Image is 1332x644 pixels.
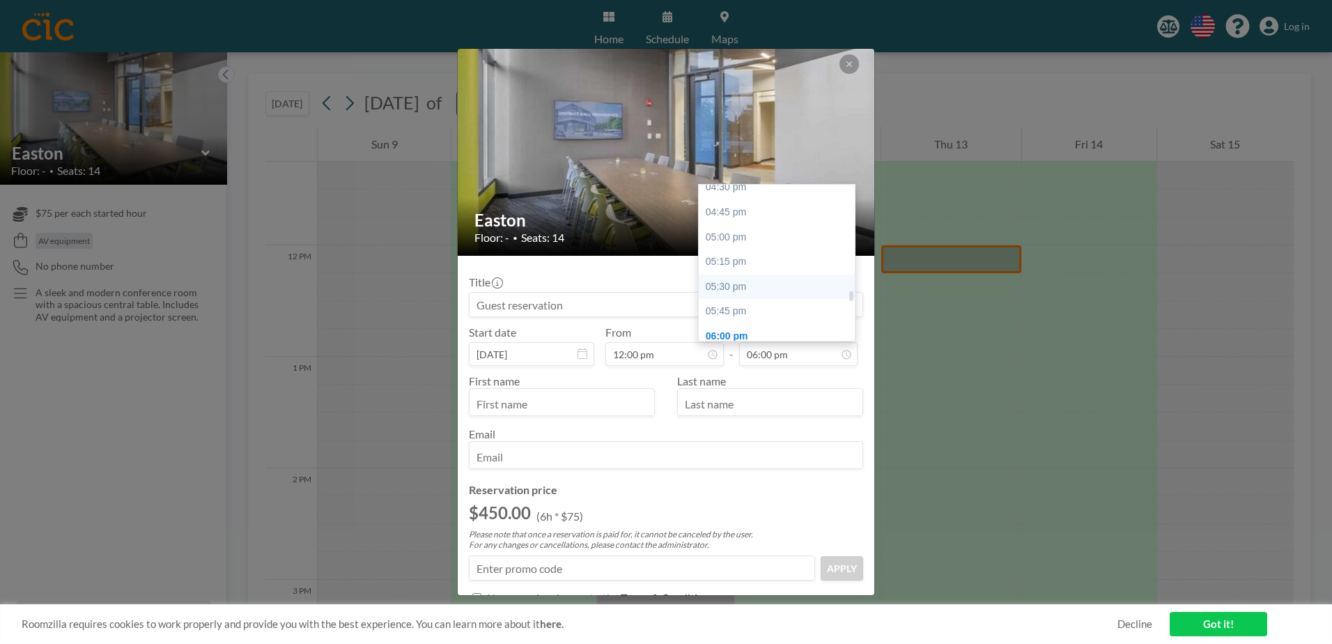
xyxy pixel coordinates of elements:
[469,503,531,523] h2: $450.00
[699,324,862,349] div: 06:00 pm
[699,275,862,300] div: 05:30 pm
[458,13,876,291] img: 537.jpg
[470,445,862,468] input: Email
[1117,618,1152,631] a: Decline
[821,556,863,581] button: APPLY
[513,233,518,243] span: •
[474,210,859,231] h2: Easton
[1170,612,1267,636] a: Got it!
[470,392,654,415] input: First name
[469,325,516,339] label: Start date
[469,427,495,440] label: Email
[474,231,509,245] span: Floor: -
[540,618,564,630] a: here.
[470,556,814,580] input: Enter promo code
[699,175,862,200] div: 04:30 pm
[699,250,862,275] div: 05:15 pm
[469,483,863,497] h4: Reservation price
[699,225,862,250] div: 05:00 pm
[699,299,862,324] div: 05:45 pm
[521,231,564,245] span: Seats: 14
[487,591,619,605] p: I have read and agree to the
[469,529,863,550] p: Please note that once a reservation is paid for, it cannot be canceled by the user. For any chang...
[469,374,520,388] label: First name
[699,200,862,225] div: 04:45 pm
[470,293,862,316] input: Guest reservation
[22,618,1117,631] span: Roomzilla requires cookies to work properly and provide you with the best experience. You can lea...
[605,325,631,339] label: From
[729,330,734,361] span: -
[536,509,583,523] p: (6h * $75)
[678,392,862,415] input: Last name
[621,591,715,605] p: Terms & Conditions
[677,374,726,388] label: Last name
[469,275,502,289] label: Title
